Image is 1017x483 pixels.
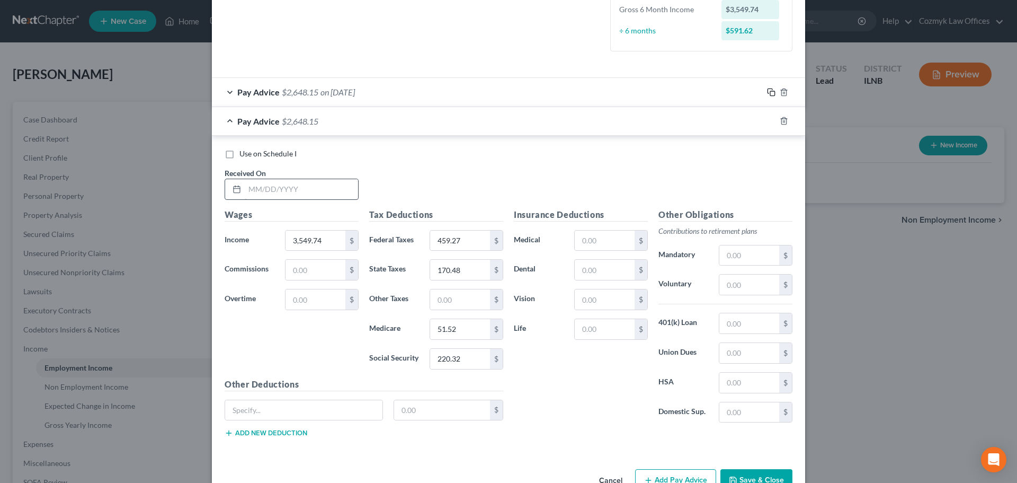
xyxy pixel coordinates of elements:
label: Federal Taxes [364,230,424,251]
h5: Other Obligations [658,208,792,222]
label: Life [508,319,569,340]
input: 0.00 [430,349,490,369]
input: 0.00 [575,260,635,280]
label: Other Taxes [364,289,424,310]
label: Dental [508,259,569,280]
div: $ [635,319,647,339]
label: State Taxes [364,259,424,280]
span: on [DATE] [320,87,355,97]
div: $ [345,260,358,280]
span: Pay Advice [237,87,280,97]
label: Vision [508,289,569,310]
p: Contributions to retirement plans [658,226,792,236]
div: $ [635,260,647,280]
input: 0.00 [575,231,635,251]
input: 0.00 [286,231,345,251]
input: 0.00 [575,289,635,310]
div: $ [490,349,503,369]
div: $ [779,275,792,295]
label: Mandatory [653,245,713,266]
span: Received On [225,169,266,178]
div: $ [490,289,503,310]
input: 0.00 [286,260,345,280]
label: Overtime [219,289,280,310]
div: $ [490,319,503,339]
div: Open Intercom Messenger [981,447,1006,472]
input: Specify... [225,400,382,420]
input: 0.00 [430,260,490,280]
input: 0.00 [719,275,779,295]
label: 401(k) Loan [653,313,713,334]
h5: Tax Deductions [369,208,503,222]
div: Gross 6 Month Income [614,4,716,15]
div: $ [635,289,647,310]
div: ÷ 6 months [614,25,716,36]
input: 0.00 [394,400,490,420]
label: Commissions [219,259,280,280]
input: 0.00 [719,245,779,266]
h5: Other Deductions [225,378,503,391]
div: $ [490,231,503,251]
div: $591.62 [721,21,780,40]
input: 0.00 [719,313,779,333]
input: 0.00 [286,289,345,310]
label: Voluntary [653,274,713,295]
div: $ [779,402,792,423]
label: Social Security [364,348,424,370]
label: HSA [653,372,713,393]
label: Medical [508,230,569,251]
div: $ [635,231,647,251]
input: 0.00 [430,319,490,339]
div: $ [490,400,503,420]
span: Income [225,235,249,244]
span: $2,648.15 [282,87,318,97]
input: 0.00 [719,343,779,363]
div: $ [779,373,792,393]
h5: Wages [225,208,359,222]
input: 0.00 [719,402,779,423]
div: $ [345,231,358,251]
div: $ [490,260,503,280]
input: 0.00 [575,319,635,339]
button: Add new deduction [225,429,307,437]
input: 0.00 [430,289,490,310]
div: $ [779,245,792,266]
div: $ [345,289,358,310]
input: 0.00 [430,231,490,251]
div: $ [779,313,792,333]
div: $ [779,343,792,363]
h5: Insurance Deductions [514,208,648,222]
span: $2,648.15 [282,116,318,126]
span: Pay Advice [237,116,280,126]
label: Union Dues [653,343,713,364]
label: Domestic Sup. [653,402,713,423]
label: Medicare [364,319,424,340]
input: 0.00 [719,373,779,393]
span: Use on Schedule I [239,149,297,158]
input: MM/DD/YYYY [245,179,358,199]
